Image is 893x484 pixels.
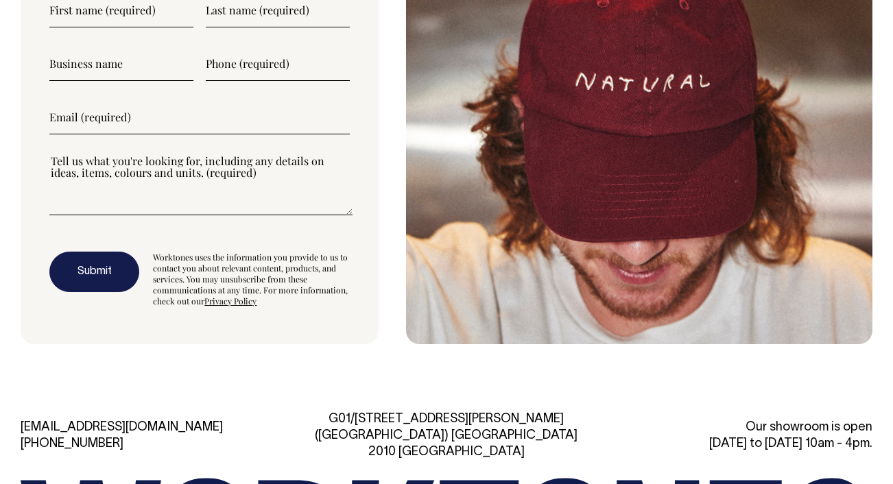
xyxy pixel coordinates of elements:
button: Submit [49,252,139,293]
input: Phone (required) [206,47,350,81]
input: Business name [49,47,193,81]
input: Email (required) [49,100,350,134]
a: [EMAIL_ADDRESS][DOMAIN_NAME] [21,422,223,433]
div: G01/[STREET_ADDRESS][PERSON_NAME] ([GEOGRAPHIC_DATA]) [GEOGRAPHIC_DATA] 2010 [GEOGRAPHIC_DATA] [311,411,582,461]
a: [PHONE_NUMBER] [21,438,123,450]
a: Privacy Policy [204,295,257,306]
div: Worktones uses the information you provide to us to contact you about relevant content, products,... [153,252,349,306]
div: Our showroom is open [DATE] to [DATE] 10am - 4pm. [602,420,872,452]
